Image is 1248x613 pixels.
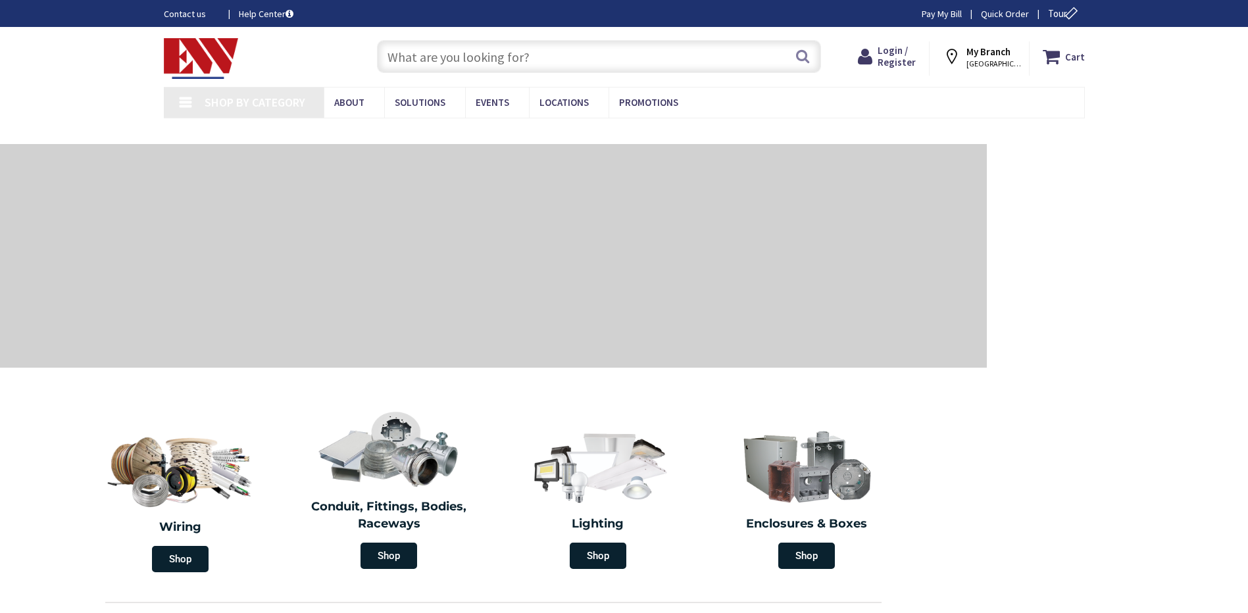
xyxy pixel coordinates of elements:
[205,95,305,110] span: Shop By Category
[619,96,678,109] span: Promotions
[1048,7,1082,20] span: Tour
[76,421,285,579] a: Wiring Shop
[858,45,916,68] a: Login / Register
[476,96,509,109] span: Events
[361,543,417,569] span: Shop
[706,421,909,576] a: Enclosures & Boxes Shop
[981,7,1029,20] a: Quick Order
[966,59,1022,69] span: [GEOGRAPHIC_DATA], [GEOGRAPHIC_DATA]
[539,96,589,109] span: Locations
[497,421,699,576] a: Lighting Shop
[503,516,693,533] h2: Lighting
[239,7,293,20] a: Help Center
[878,44,916,68] span: Login / Register
[288,404,491,576] a: Conduit, Fittings, Bodies, Raceways Shop
[377,40,821,73] input: What are you looking for?
[295,499,484,532] h2: Conduit, Fittings, Bodies, Raceways
[82,519,278,536] h2: Wiring
[778,543,835,569] span: Shop
[334,96,364,109] span: About
[966,45,1011,58] strong: My Branch
[395,96,445,109] span: Solutions
[164,38,239,79] img: Electrical Wholesalers, Inc.
[1043,45,1085,68] a: Cart
[1065,45,1085,68] strong: Cart
[943,45,1016,68] div: My Branch [GEOGRAPHIC_DATA], [GEOGRAPHIC_DATA]
[712,516,902,533] h2: Enclosures & Boxes
[152,546,209,572] span: Shop
[164,7,218,20] a: Contact us
[922,7,962,20] a: Pay My Bill
[570,543,626,569] span: Shop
